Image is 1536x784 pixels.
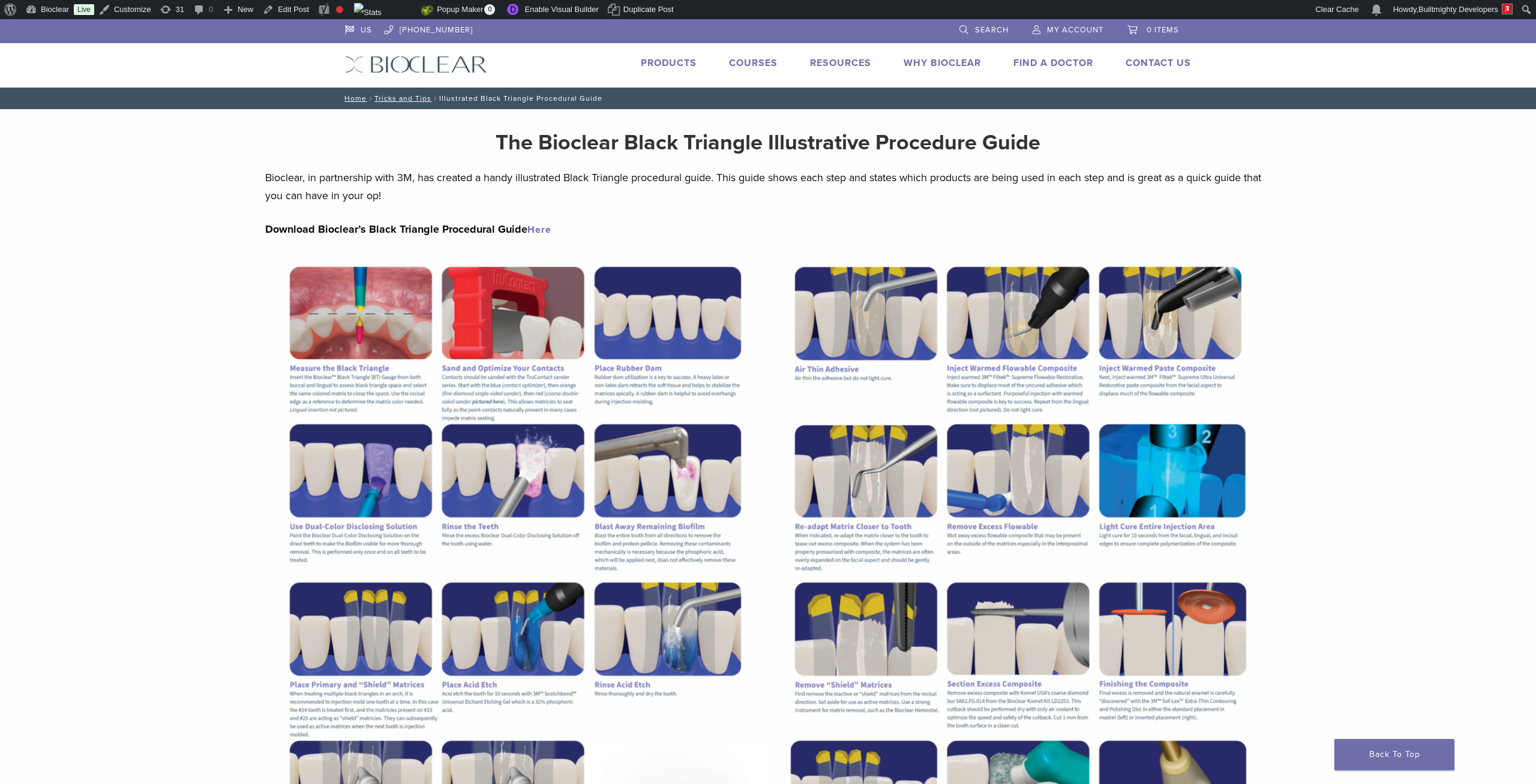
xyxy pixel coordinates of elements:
[1334,739,1454,770] a: Back To Top
[431,95,439,101] span: /
[975,25,1009,35] span: Search
[959,19,1009,37] a: Search
[1126,57,1191,69] a: Contact Us
[810,57,871,69] a: Resources
[336,6,343,13] div: Focus keyphrase not set
[367,95,374,101] span: /
[904,57,981,69] a: Why Bioclear
[265,169,1271,205] p: Bioclear, in partnership with 3M, has created a handy illustrated Black Triangle procedural guide...
[729,57,778,69] a: Courses
[341,94,367,103] a: Home
[374,94,431,103] a: Tricks and Tips
[496,130,1040,155] strong: The Bioclear Black Triangle Illustrative Procedure Guide
[74,4,94,15] a: Live
[336,88,1200,109] nav: Illustrated Black Triangle Procedural Guide
[384,19,473,37] a: [PHONE_NUMBER]
[1147,25,1179,35] span: 0 items
[1418,5,1498,14] span: Builtmighty Developers
[354,3,421,17] img: Views over 48 hours. Click for more Jetpack Stats.
[641,57,697,69] a: Products
[484,4,495,15] span: 0
[1127,19,1179,37] a: 0 items
[345,19,372,37] a: US
[1047,25,1103,35] span: My Account
[527,224,551,236] a: Here
[265,223,551,236] strong: Download Bioclear’s Black Triangle Procedural Guide
[1033,19,1103,37] a: My Account
[345,56,487,73] img: Bioclear
[1013,57,1093,69] a: Find A Doctor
